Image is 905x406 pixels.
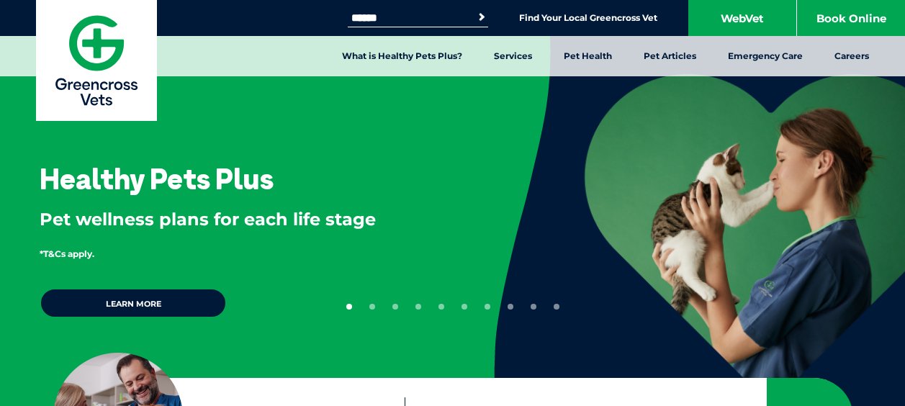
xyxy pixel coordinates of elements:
button: 1 of 10 [346,304,352,310]
a: Emergency Care [712,36,819,76]
button: 8 of 10 [508,304,513,310]
a: Pet Health [548,36,628,76]
button: 6 of 10 [461,304,467,310]
button: 3 of 10 [392,304,398,310]
h3: Healthy Pets Plus [40,164,274,193]
p: Pet wellness plans for each life stage [40,207,447,232]
button: 10 of 10 [554,304,559,310]
button: 4 of 10 [415,304,421,310]
span: *T&Cs apply. [40,248,94,259]
a: Services [478,36,548,76]
a: Pet Articles [628,36,712,76]
button: 9 of 10 [531,304,536,310]
a: What is Healthy Pets Plus? [326,36,478,76]
a: Find Your Local Greencross Vet [519,12,657,24]
button: Search [474,10,489,24]
button: 7 of 10 [485,304,490,310]
a: Learn more [40,288,227,318]
button: 5 of 10 [438,304,444,310]
button: 2 of 10 [369,304,375,310]
a: Careers [819,36,885,76]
